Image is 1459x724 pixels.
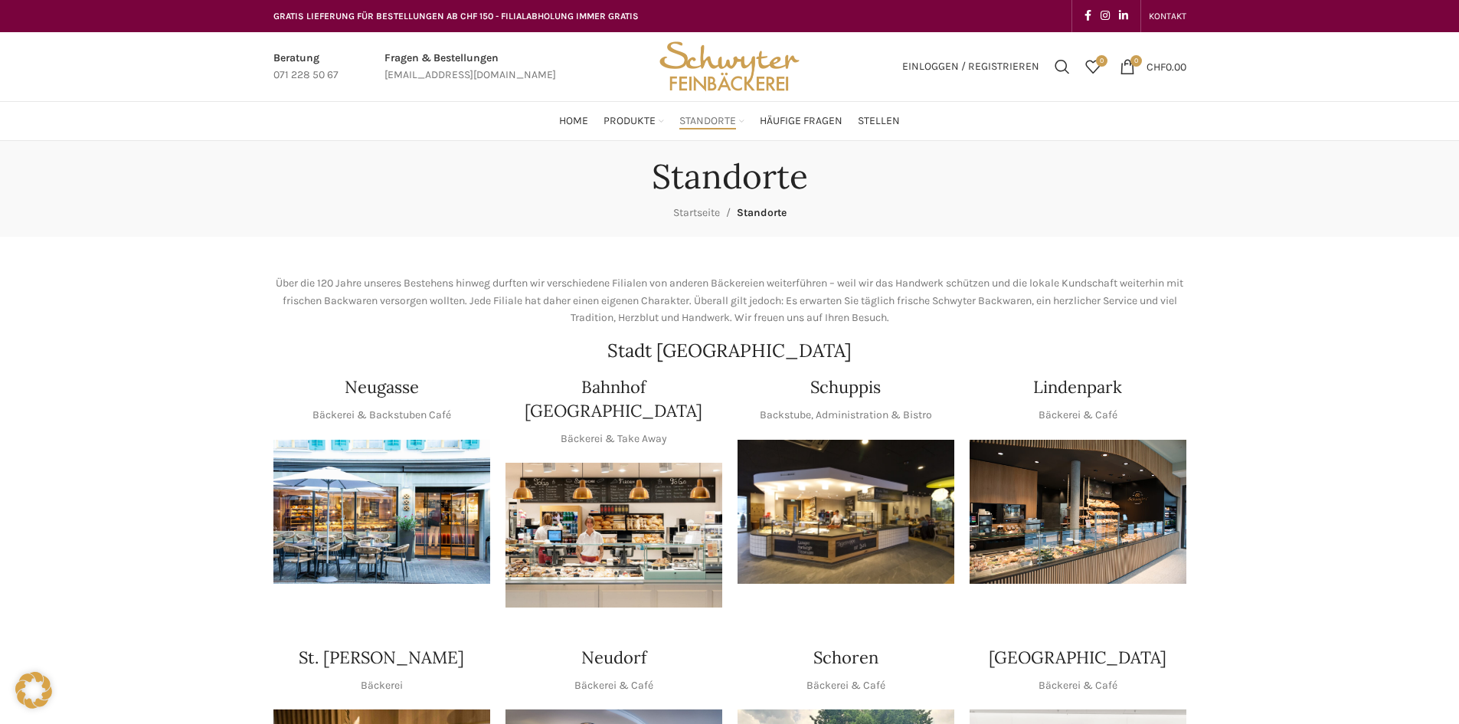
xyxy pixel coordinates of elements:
div: 1 / 1 [505,463,722,608]
span: Stellen [858,114,900,129]
a: Site logo [654,59,804,72]
a: 0 CHF0.00 [1112,51,1194,82]
h4: [GEOGRAPHIC_DATA] [989,646,1166,670]
span: GRATIS LIEFERUNG FÜR BESTELLUNGEN AB CHF 150 - FILIALABHOLUNG IMMER GRATIS [273,11,639,21]
h4: Schoren [813,646,878,670]
p: Bäckerei & Café [806,677,885,694]
p: Bäckerei & Backstuben Café [312,407,451,424]
span: Einloggen / Registrieren [902,61,1039,72]
p: Bäckerei [361,677,403,694]
a: Stellen [858,106,900,136]
span: Home [559,114,588,129]
div: Secondary navigation [1141,1,1194,31]
h4: Schuppis [810,375,881,399]
span: 0 [1130,55,1142,67]
bdi: 0.00 [1147,60,1186,73]
a: Einloggen / Registrieren [895,51,1047,82]
span: CHF [1147,60,1166,73]
span: Standorte [737,206,787,219]
a: Startseite [673,206,720,219]
p: Bäckerei & Café [574,677,653,694]
p: Bäckerei & Café [1039,677,1117,694]
a: Home [559,106,588,136]
img: 150130-Schwyter-013 [738,440,954,585]
p: Über die 120 Jahre unseres Bestehens hinweg durften wir verschiedene Filialen von anderen Bäckere... [273,275,1186,326]
div: Main navigation [266,106,1194,136]
h4: Neudorf [581,646,646,670]
h4: St. [PERSON_NAME] [299,646,464,670]
a: Facebook social link [1080,5,1096,27]
a: Infobox link [273,50,339,84]
a: 0 [1078,51,1108,82]
div: Meine Wunschliste [1078,51,1108,82]
a: Infobox link [384,50,556,84]
img: Neugasse [273,440,490,585]
p: Bäckerei & Take Away [561,431,667,447]
h4: Lindenpark [1033,375,1122,399]
span: Standorte [679,114,736,129]
img: Bäckerei Schwyter [654,32,804,101]
a: Häufige Fragen [760,106,842,136]
div: 1 / 1 [273,440,490,585]
a: KONTAKT [1149,1,1186,31]
span: KONTAKT [1149,11,1186,21]
span: Häufige Fragen [760,114,842,129]
h4: Neugasse [345,375,419,399]
div: 1 / 1 [970,440,1186,585]
img: Bahnhof St. Gallen [505,463,722,608]
span: 0 [1096,55,1107,67]
a: Linkedin social link [1114,5,1133,27]
p: Bäckerei & Café [1039,407,1117,424]
div: 1 / 1 [738,440,954,585]
p: Backstube, Administration & Bistro [760,407,932,424]
h4: Bahnhof [GEOGRAPHIC_DATA] [505,375,722,423]
a: Instagram social link [1096,5,1114,27]
a: Suchen [1047,51,1078,82]
a: Produkte [604,106,664,136]
img: 017-e1571925257345 [970,440,1186,585]
a: Standorte [679,106,744,136]
h1: Standorte [652,156,808,197]
h2: Stadt [GEOGRAPHIC_DATA] [273,342,1186,360]
span: Produkte [604,114,656,129]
